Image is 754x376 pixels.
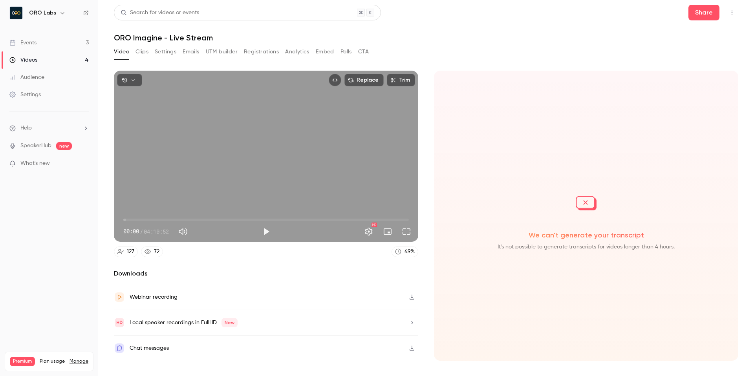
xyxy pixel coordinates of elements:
[344,74,384,86] button: Replace
[285,46,309,58] button: Analytics
[121,9,199,17] div: Search for videos or events
[144,227,169,235] span: 04:10:52
[358,46,369,58] button: CTA
[9,124,89,132] li: help-dropdown-opener
[183,46,199,58] button: Emails
[440,243,732,251] span: It's not possible to generate transcripts for videos longer than 4 hours.
[130,292,178,302] div: Webinar recording
[29,9,56,17] h6: ORO Labs
[372,223,377,227] div: HD
[10,357,35,366] span: Premium
[244,46,279,58] button: Registrations
[141,246,163,257] a: 72
[361,224,377,239] button: Settings
[123,227,139,235] span: 00:00
[9,56,37,64] div: Videos
[399,224,414,239] button: Full screen
[127,248,134,256] div: 127
[329,74,341,86] button: Embed video
[20,142,51,150] a: SpeakerHub
[726,6,738,19] button: Top Bar Actions
[40,358,65,365] span: Plan usage
[688,5,719,20] button: Share
[79,160,89,167] iframe: Noticeable Trigger
[9,91,41,99] div: Settings
[258,224,274,239] button: Play
[10,7,22,19] img: ORO Labs
[316,46,334,58] button: Embed
[123,227,169,235] div: 00:00
[404,248,415,256] div: 49 %
[20,124,32,132] span: Help
[140,227,143,235] span: /
[114,269,418,278] h2: Downloads
[114,246,138,257] a: 127
[155,46,176,58] button: Settings
[175,224,191,239] button: Mute
[9,73,44,81] div: Audience
[114,33,738,42] h1: ORO Imagine - Live Stream
[56,142,72,150] span: new
[114,46,129,58] button: Video
[221,318,238,327] span: New
[392,246,418,257] a: 49%
[387,74,415,86] button: Trim
[9,39,37,47] div: Events
[154,248,159,256] div: 72
[380,224,395,239] button: Turn on miniplayer
[135,46,148,58] button: Clips
[440,230,732,240] span: We can't generate your transcript
[130,343,169,353] div: Chat messages
[70,358,88,365] a: Manage
[20,159,50,168] span: What's new
[340,46,352,58] button: Polls
[130,318,238,327] div: Local speaker recordings in FullHD
[206,46,238,58] button: UTM builder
